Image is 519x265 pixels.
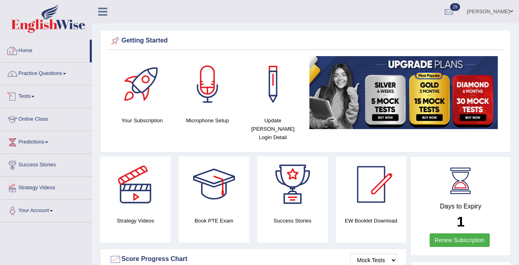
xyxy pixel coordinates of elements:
[113,116,171,125] h4: Your Subscription
[430,233,490,247] a: Renew Subscription
[457,214,464,229] b: 1
[0,154,92,174] a: Success Stories
[179,216,249,225] h4: Book PTE Exam
[420,203,502,210] h4: Days to Expiry
[0,40,90,60] a: Home
[179,116,236,125] h4: Microphone Setup
[0,177,92,197] a: Strategy Videos
[109,35,502,47] div: Getting Started
[0,108,92,128] a: Online Class
[244,116,301,142] h4: Update [PERSON_NAME] Login Detail
[257,216,328,225] h4: Success Stories
[309,56,498,129] img: small5.jpg
[0,85,92,105] a: Tests
[450,3,460,11] span: 29
[0,131,92,151] a: Predictions
[0,63,92,83] a: Practice Questions
[336,216,406,225] h4: EW Booklet Download
[100,216,171,225] h4: Strategy Videos
[0,200,92,220] a: Your Account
